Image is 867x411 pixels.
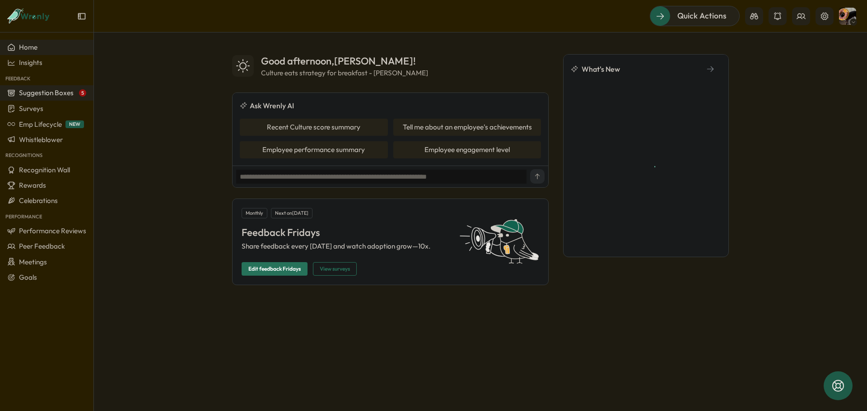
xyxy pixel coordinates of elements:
span: Home [19,43,37,51]
span: Meetings [19,258,47,266]
span: What's New [582,64,620,75]
button: Quick Actions [650,6,740,26]
span: Celebrations [19,196,58,205]
p: Feedback Fridays [242,226,448,240]
button: Edit feedback Fridays [242,262,308,276]
div: Monthly [242,208,267,218]
button: Tell me about an employee's achievements [393,119,541,136]
img: Ray Taggart [839,8,856,25]
span: View surveys [320,263,350,275]
button: Recent Culture score summary [240,119,388,136]
span: Whistleblower [19,135,63,144]
span: Performance Reviews [19,226,86,235]
span: Edit feedback Fridays [248,263,301,275]
div: Good afternoon , [PERSON_NAME] ! [261,54,428,68]
span: Goals [19,273,37,282]
span: Emp Lifecycle [19,120,62,129]
button: View surveys [313,262,357,276]
span: 5 [79,89,86,97]
span: NEW [65,120,84,128]
button: Expand sidebar [77,12,86,21]
span: Surveys [19,104,43,113]
button: Employee performance summary [240,141,388,158]
button: Employee engagement level [393,141,541,158]
span: Peer Feedback [19,242,65,250]
div: Next on [DATE] [271,208,312,218]
div: Culture eats strategy for breakfast - [PERSON_NAME] [261,68,428,78]
span: Suggestion Boxes [19,88,74,97]
span: Ask Wrenly AI [250,100,294,111]
p: Share feedback every [DATE] and watch adoption grow—10x. [242,241,448,251]
span: Recognition Wall [19,166,70,174]
span: Rewards [19,181,46,189]
span: Insights [19,58,42,67]
span: Quick Actions [677,10,727,22]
